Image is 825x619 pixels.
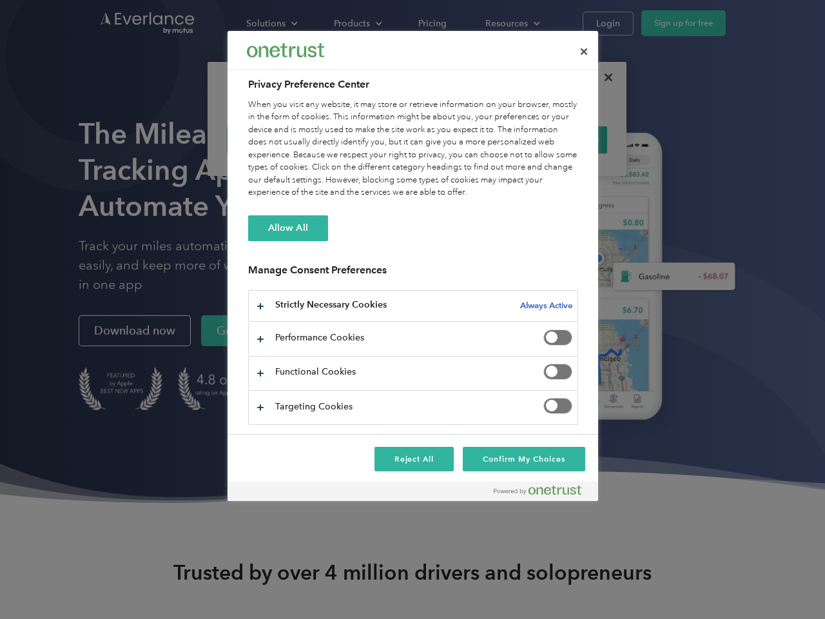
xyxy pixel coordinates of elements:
[570,37,598,66] button: Close
[248,215,328,241] button: Allow All
[248,264,578,284] h3: Manage Consent Preferences
[247,43,324,57] img: Everlance
[248,99,578,199] div: When you visit any website, it may store or retrieve information on your browser, mostly in the f...
[494,485,592,501] a: Powered by OneTrust Opens in a new Tab
[247,37,324,63] div: Everlance
[248,77,578,92] h2: Privacy Preference Center
[494,485,581,495] img: Powered by OneTrust Opens in a new Tab
[228,31,598,501] div: Preference center
[463,447,585,471] button: Confirm My Choices
[228,31,598,501] div: Privacy Preference Center
[374,447,454,471] button: Reject All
